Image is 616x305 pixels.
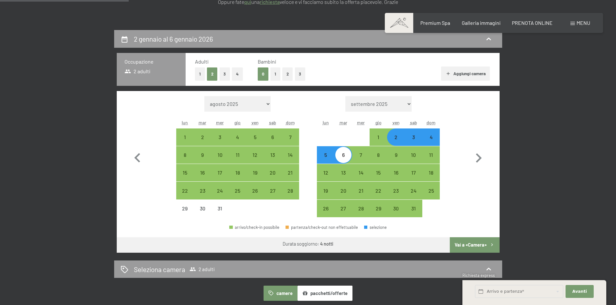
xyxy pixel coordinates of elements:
div: arrivo/check-in possibile [281,182,299,199]
div: arrivo/check-in possibile [335,146,352,164]
div: 30 [194,206,211,222]
div: arrivo/check-in possibile [317,182,334,199]
div: Fri Jan 30 2026 [387,200,405,217]
span: Bambini [258,58,276,65]
div: 11 [230,152,246,168]
div: 12 [247,152,263,168]
div: Tue Dec 23 2025 [194,182,211,199]
div: arrivo/check-in possibile [405,146,422,164]
div: 19 [247,170,263,186]
div: Durata soggiorno: [283,241,333,247]
div: Sun Jan 25 2026 [422,182,440,199]
div: Wed Jan 07 2026 [352,146,370,164]
div: arrivo/check-in possibile [335,182,352,199]
div: arrivo/check-in possibile [422,164,440,181]
div: arrivo/check-in possibile [352,182,370,199]
div: 31 [212,206,228,222]
div: arrivo/check-in possibile [229,146,246,164]
div: Thu Jan 29 2026 [370,200,387,217]
div: arrivo/check-in possibile [387,146,405,164]
div: Mon Dec 01 2025 [176,128,194,146]
div: arrivo/check-in possibile [387,200,405,217]
button: 2 [207,67,218,81]
div: 15 [177,170,193,186]
div: Thu Jan 01 2026 [370,128,387,146]
div: 12 [318,170,334,186]
div: 28 [353,206,369,222]
div: 21 [282,170,298,186]
button: 0 [258,67,268,81]
div: Sat Jan 31 2026 [405,200,422,217]
div: 25 [230,188,246,204]
div: arrivo/check-in possibile [246,164,264,181]
div: Mon Dec 22 2025 [176,182,194,199]
div: arrivo/check-in possibile [176,182,194,199]
div: Wed Dec 24 2025 [211,182,229,199]
div: 20 [265,170,281,186]
div: 15 [370,170,386,186]
div: arrivo/check-in possibile [387,164,405,181]
span: PRENOTA ONLINE [512,20,553,26]
div: 18 [230,170,246,186]
div: arrivo/check-in possibile [317,200,334,217]
div: 24 [212,188,228,204]
div: arrivo/check-in possibile [405,128,422,146]
div: arrivo/check-in possibile [194,146,211,164]
div: arrivo/check-in possibile [422,146,440,164]
div: 30 [388,206,404,222]
abbr: sabato [269,120,276,125]
div: Sun Jan 11 2026 [422,146,440,164]
div: Wed Dec 17 2025 [211,164,229,181]
div: Tue Jan 13 2026 [335,164,352,181]
div: Wed Dec 03 2025 [211,128,229,146]
div: Fri Jan 16 2026 [387,164,405,181]
div: Sat Jan 17 2026 [405,164,422,181]
div: arrivo/check-in non effettuabile [194,200,211,217]
div: arrivo/check-in possibile [352,200,370,217]
div: 17 [405,170,422,186]
div: 10 [212,152,228,168]
div: Fri Dec 12 2025 [246,146,264,164]
div: 9 [194,152,211,168]
div: arrivo/check-in possibile [264,146,281,164]
div: 9 [388,152,404,168]
div: Fri Dec 19 2025 [246,164,264,181]
div: 14 [353,170,369,186]
div: arrivo/check-in possibile [352,164,370,181]
div: Mon Dec 15 2025 [176,164,194,181]
div: 22 [177,188,193,204]
button: 3 [295,67,306,81]
div: 18 [423,170,439,186]
div: arrivo/check-in possibile [246,182,264,199]
div: Sat Jan 24 2026 [405,182,422,199]
button: pacchetti/offerte [297,286,352,300]
div: arrivo/check-in possibile [176,128,194,146]
button: 3 [220,67,230,81]
div: arrivo/check-in possibile [229,225,279,229]
div: Thu Jan 15 2026 [370,164,387,181]
div: arrivo/check-in possibile [176,146,194,164]
b: 4 notti [320,241,333,247]
div: Sun Jan 04 2026 [422,128,440,146]
div: arrivo/check-in possibile [229,164,246,181]
div: Fri Jan 02 2026 [387,128,405,146]
div: Thu Jan 22 2026 [370,182,387,199]
div: arrivo/check-in non effettuabile [211,200,229,217]
abbr: lunedì [182,120,188,125]
div: Sun Dec 21 2025 [281,164,299,181]
div: 3 [405,135,422,151]
div: 26 [247,188,263,204]
div: arrivo/check-in possibile [194,164,211,181]
div: Sat Jan 10 2026 [405,146,422,164]
div: 1 [370,135,386,151]
div: Tue Dec 30 2025 [194,200,211,217]
div: arrivo/check-in possibile [264,182,281,199]
div: Tue Jan 20 2026 [335,182,352,199]
button: camere [264,286,297,300]
div: Wed Jan 28 2026 [352,200,370,217]
div: Fri Dec 05 2025 [246,128,264,146]
div: arrivo/check-in possibile [281,146,299,164]
div: arrivo/check-in possibile [387,182,405,199]
div: arrivo/check-in possibile [405,164,422,181]
abbr: mercoledì [357,120,365,125]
